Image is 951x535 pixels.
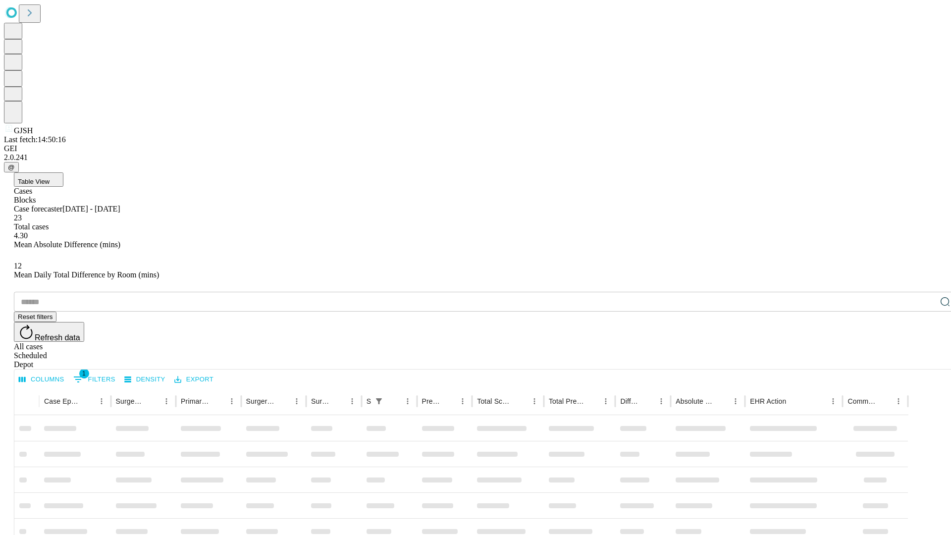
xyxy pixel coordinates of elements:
button: Table View [14,172,63,187]
button: Sort [585,394,599,408]
button: Sort [387,394,401,408]
span: 4.30 [14,231,28,240]
button: Sort [81,394,95,408]
span: Total cases [14,222,49,231]
div: Scheduled In Room Duration [367,397,371,405]
div: Predicted In Room Duration [422,397,441,405]
span: @ [8,163,15,171]
span: 12 [14,262,22,270]
div: 2.0.241 [4,153,947,162]
button: Sort [331,394,345,408]
div: Total Scheduled Duration [477,397,513,405]
button: @ [4,162,19,172]
button: Sort [640,394,654,408]
div: Absolute Difference [676,397,714,405]
div: EHR Action [750,397,786,405]
span: 23 [14,214,22,222]
button: Export [172,372,216,387]
div: Surgeon Name [116,397,145,405]
span: Mean Absolute Difference (mins) [14,240,120,249]
div: Primary Service [181,397,210,405]
button: Sort [276,394,290,408]
div: Difference [620,397,639,405]
button: Reset filters [14,312,56,322]
span: [DATE] - [DATE] [62,205,120,213]
button: Menu [159,394,173,408]
span: Case forecaster [14,205,62,213]
button: Menu [528,394,541,408]
div: 1 active filter [372,394,386,408]
button: Select columns [16,372,67,387]
span: Refresh data [35,333,80,342]
div: Comments [847,397,876,405]
div: Surgery Date [311,397,330,405]
span: Reset filters [18,313,53,321]
button: Menu [401,394,415,408]
span: Mean Daily Total Difference by Room (mins) [14,270,159,279]
button: Menu [892,394,905,408]
button: Density [122,372,168,387]
button: Menu [95,394,108,408]
button: Menu [654,394,668,408]
button: Sort [211,394,225,408]
button: Sort [715,394,729,408]
div: Surgery Name [246,397,275,405]
button: Sort [878,394,892,408]
span: Table View [18,178,50,185]
button: Menu [345,394,359,408]
button: Menu [826,394,840,408]
button: Menu [599,394,613,408]
button: Menu [456,394,470,408]
button: Show filters [71,372,118,387]
button: Sort [787,394,801,408]
button: Show filters [372,394,386,408]
button: Sort [146,394,159,408]
div: GEI [4,144,947,153]
div: Case Epic Id [44,397,80,405]
button: Menu [225,394,239,408]
button: Sort [514,394,528,408]
span: Last fetch: 14:50:16 [4,135,66,144]
button: Menu [290,394,304,408]
button: Refresh data [14,322,84,342]
span: 1 [79,369,89,378]
div: Total Predicted Duration [549,397,584,405]
button: Menu [729,394,742,408]
span: GJSH [14,126,33,135]
button: Sort [442,394,456,408]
